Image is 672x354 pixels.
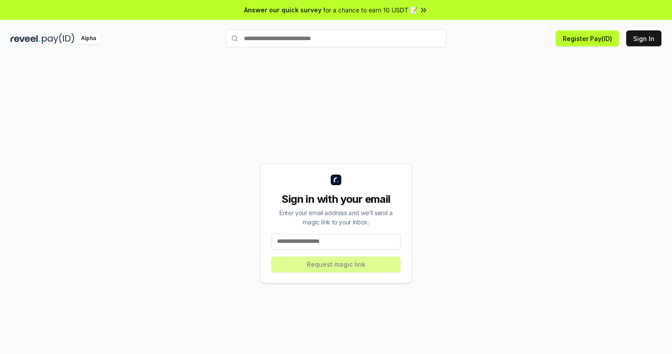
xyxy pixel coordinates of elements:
img: pay_id [42,33,74,44]
button: Sign In [626,30,661,46]
span: for a chance to earn 10 USDT 📝 [323,5,417,15]
span: Answer our quick survey [244,5,321,15]
img: logo_small [331,175,341,185]
div: Enter your email address and we’ll send a magic link to your inbox. [271,208,401,227]
div: Alpha [76,33,101,44]
div: Sign in with your email [271,192,401,206]
img: reveel_dark [11,33,40,44]
button: Register Pay(ID) [556,30,619,46]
